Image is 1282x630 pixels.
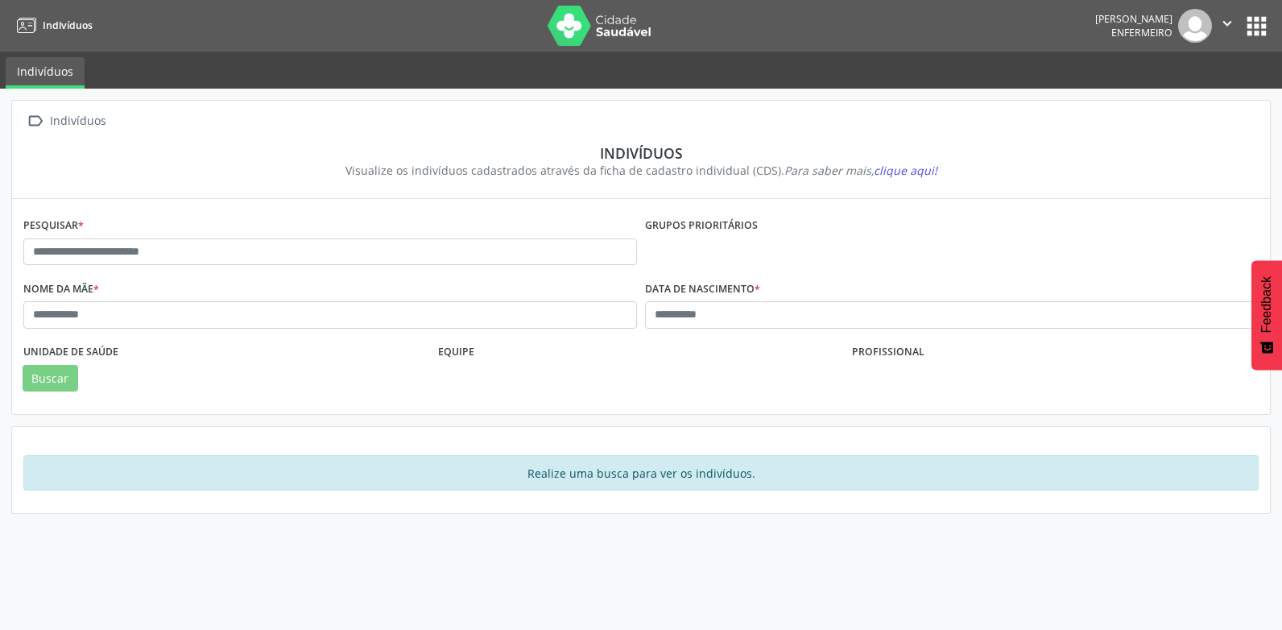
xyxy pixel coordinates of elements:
[1095,12,1172,26] div: [PERSON_NAME]
[23,110,109,133] a:  Indivíduos
[47,110,109,133] div: Indivíduos
[1212,9,1243,43] button: 
[1178,9,1212,43] img: img
[1218,15,1236,32] i: 
[35,162,1247,179] div: Visualize os indivíduos cadastrados através da ficha de cadastro individual (CDS).
[852,340,924,365] label: Profissional
[6,57,85,89] a: Indivíduos
[1243,12,1271,40] button: apps
[874,163,937,178] span: clique aqui!
[23,213,84,238] label: Pesquisar
[645,213,758,238] label: Grupos prioritários
[1111,26,1172,39] span: Enfermeiro
[784,163,937,178] i: Para saber mais,
[1251,260,1282,370] button: Feedback - Mostrar pesquisa
[645,276,760,301] label: Data de nascimento
[35,144,1247,162] div: Indivíduos
[23,340,118,365] label: Unidade de saúde
[438,340,474,365] label: Equipe
[23,110,47,133] i: 
[23,365,78,392] button: Buscar
[23,455,1259,491] div: Realize uma busca para ver os indivíduos.
[43,19,93,32] span: Indivíduos
[1259,276,1274,333] span: Feedback
[11,12,93,39] a: Indivíduos
[23,276,99,301] label: Nome da mãe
